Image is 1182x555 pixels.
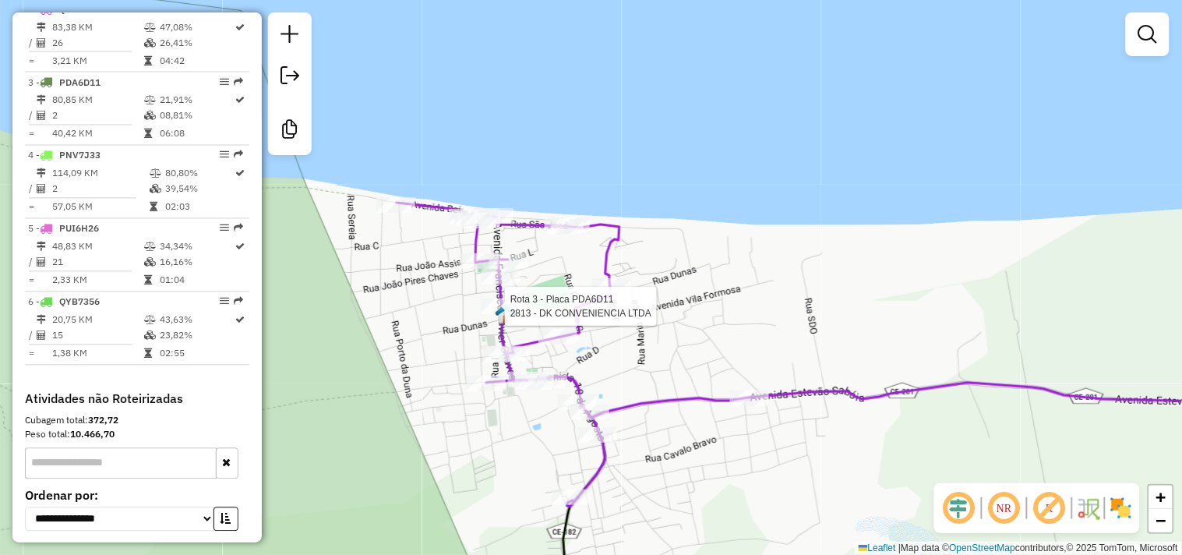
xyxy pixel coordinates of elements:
td: 2 [51,182,149,197]
a: Leaflet [859,543,896,553]
td: 16,16% [159,255,235,270]
td: 21,91% [159,93,235,108]
em: Opções [220,150,229,160]
td: 2,33 KM [51,273,143,288]
td: 26 [51,35,143,51]
label: Ordenar por: [25,486,249,505]
td: 3,21 KM [51,53,143,69]
i: Tempo total em rota [144,276,152,285]
i: Rota otimizada [236,242,245,252]
i: Tempo total em rota [144,56,152,65]
i: Distância Total [37,169,46,179]
em: Rota exportada [234,297,243,306]
td: 23,82% [159,328,235,344]
td: 02:55 [159,346,235,362]
td: / [28,35,36,51]
i: Rota otimizada [236,169,245,179]
td: / [28,255,36,270]
i: Distância Total [37,316,46,325]
div: Map data © contributors,© 2025 TomTom, Microsoft [855,542,1182,555]
i: Distância Total [37,23,46,32]
td: 21 [51,255,143,270]
td: / [28,328,36,344]
td: 43,63% [159,313,235,328]
span: Ocultar NR [986,490,1023,527]
a: Nova sessão e pesquisa [274,19,305,54]
td: 01:04 [159,273,235,288]
td: / [28,182,36,197]
td: 08,81% [159,108,235,124]
span: Ocultar deslocamento [940,490,978,527]
i: % de utilização da cubagem [144,258,156,267]
td: 26,41% [159,35,235,51]
span: Exibir rótulo [1031,490,1068,527]
span: 6 - [28,296,100,308]
i: Rota otimizada [236,96,245,105]
td: 02:03 [164,200,235,215]
td: 39,54% [164,182,235,197]
td: = [28,126,36,142]
td: 34,34% [159,239,235,255]
td: 04:42 [159,53,235,69]
i: Rota otimizada [236,23,245,32]
i: Rota otimizada [236,316,245,325]
i: % de utilização da cubagem [144,331,156,341]
i: % de utilização da cubagem [144,111,156,121]
span: PNV7J33 [59,150,101,161]
em: Opções [220,77,229,87]
i: % de utilização do peso [144,242,156,252]
a: Exibir filtros [1132,19,1163,50]
td: 47,08% [159,19,235,35]
span: PDA6D11 [59,76,101,88]
i: Tempo total em rota [144,129,152,139]
span: + [1156,487,1166,507]
a: Zoom out [1149,509,1173,532]
i: Total de Atividades [37,38,46,48]
span: 3 - [28,76,101,88]
td: 83,38 KM [51,19,143,35]
i: % de utilização da cubagem [150,185,161,194]
div: Cubagem total: [25,414,249,428]
i: % de utilização do peso [144,316,156,325]
i: Distância Total [37,96,46,105]
img: Exibir/Ocultar setores [1109,496,1134,521]
i: Total de Atividades [37,185,46,194]
td: / [28,108,36,124]
i: % de utilização do peso [150,169,161,179]
td: 57,05 KM [51,200,149,215]
td: 80,80% [164,166,235,182]
td: = [28,346,36,362]
span: | [898,543,901,553]
td: = [28,273,36,288]
h4: Atividades não Roteirizadas [25,392,249,407]
span: − [1156,511,1166,530]
a: Exportar sessão [274,60,305,95]
em: Rota exportada [234,150,243,160]
em: Opções [220,297,229,306]
a: OpenStreetMap [950,543,1016,553]
i: % de utilização da cubagem [144,38,156,48]
img: Prea [496,304,516,324]
td: 06:08 [159,126,235,142]
em: Rota exportada [234,77,243,87]
td: 2 [51,108,143,124]
img: Fluxo de ruas [1076,496,1101,521]
div: Peso total: [25,428,249,442]
strong: 372,72 [88,415,118,426]
i: Tempo total em rota [150,203,157,212]
span: 4 - [28,150,101,161]
i: Total de Atividades [37,258,46,267]
em: Rota exportada [234,224,243,233]
span: 5 - [28,223,99,235]
i: Tempo total em rota [144,349,152,359]
td: 114,09 KM [51,166,149,182]
td: = [28,200,36,215]
i: % de utilização do peso [144,23,156,32]
td: 48,83 KM [51,239,143,255]
i: Distância Total [37,242,46,252]
td: 20,75 KM [51,313,143,328]
td: 15 [51,328,143,344]
em: Opções [220,224,229,233]
button: Ordem crescente [213,507,238,532]
td: 80,85 KM [51,93,143,108]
